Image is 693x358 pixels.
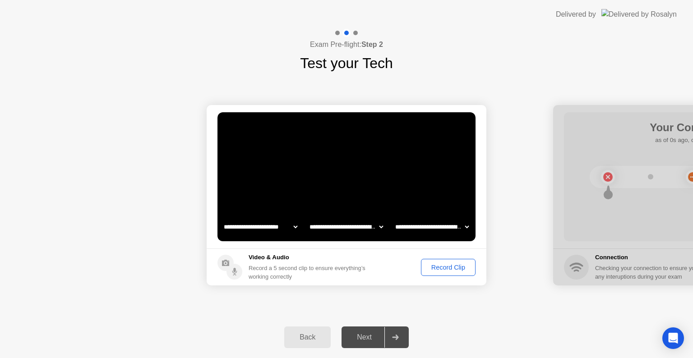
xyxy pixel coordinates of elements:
[556,9,596,20] div: Delivered by
[284,326,331,348] button: Back
[249,264,369,281] div: Record a 5 second clip to ensure everything’s working correctly
[310,39,383,50] h4: Exam Pre-flight:
[424,264,472,271] div: Record Clip
[287,333,328,341] div: Back
[662,327,684,349] div: Open Intercom Messenger
[393,218,471,236] select: Available microphones
[300,52,393,74] h1: Test your Tech
[361,41,383,48] b: Step 2
[344,333,384,341] div: Next
[342,326,409,348] button: Next
[601,9,677,19] img: Delivered by Rosalyn
[308,218,385,236] select: Available speakers
[222,218,299,236] select: Available cameras
[249,253,369,262] h5: Video & Audio
[421,259,476,276] button: Record Clip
